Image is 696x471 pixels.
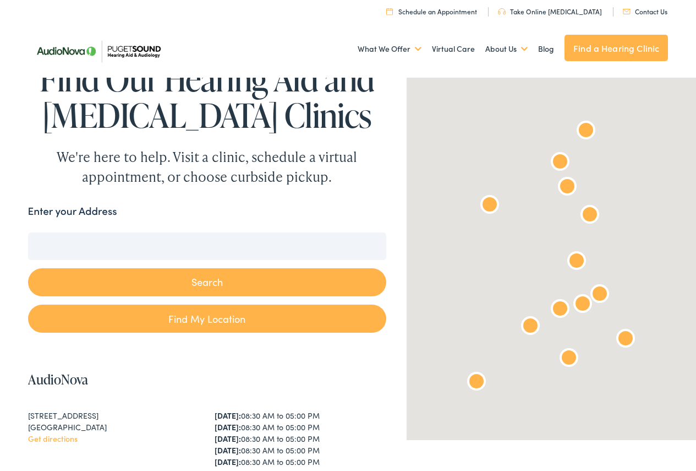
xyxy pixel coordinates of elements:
[358,29,421,69] a: What We Offer
[577,203,603,229] div: AudioNova
[28,61,387,133] h1: Find Our Hearing Aid and [MEDICAL_DATA] Clinics
[215,456,241,467] strong: [DATE]:
[432,29,475,69] a: Virtual Care
[28,232,387,260] input: Enter your address or zip code
[485,29,528,69] a: About Us
[554,175,580,201] div: AudioNova
[573,118,599,145] div: Puget Sound Hearing Aid &#038; Audiology by AudioNova
[215,410,241,421] strong: [DATE]:
[547,150,573,176] div: AudioNova
[28,203,117,219] label: Enter your Address
[538,29,554,69] a: Blog
[386,8,393,15] img: utility icon
[476,193,503,219] div: AudioNova
[215,433,241,444] strong: [DATE]:
[28,370,88,388] a: AudioNova
[565,35,668,61] a: Find a Hearing Clinic
[31,147,383,187] div: We're here to help. Visit a clinic, schedule a virtual appointment, or choose curbside pickup.
[569,292,596,318] div: AudioNova
[587,282,613,308] div: AudioNova
[215,445,241,456] strong: [DATE]:
[463,370,490,396] div: AudioNova
[28,410,200,421] div: [STREET_ADDRESS]
[386,7,477,16] a: Schedule an Appointment
[517,314,544,340] div: AudioNova
[623,7,667,16] a: Contact Us
[623,9,631,14] img: utility icon
[498,8,506,15] img: utility icon
[215,421,241,432] strong: [DATE]:
[28,268,387,296] button: Search
[563,249,590,275] div: AudioNova
[28,421,200,433] div: [GEOGRAPHIC_DATA]
[28,305,387,333] a: Find My Location
[612,327,639,353] div: AudioNova
[498,7,602,16] a: Take Online [MEDICAL_DATA]
[28,433,78,444] a: Get directions
[547,297,573,323] div: AudioNova
[556,346,582,372] div: AudioNova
